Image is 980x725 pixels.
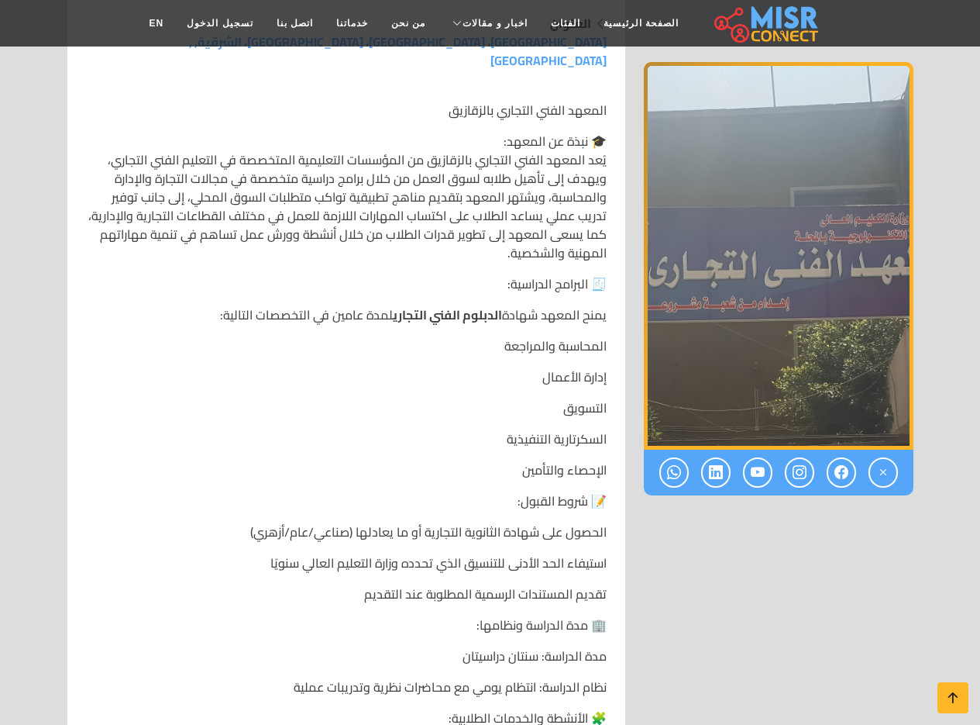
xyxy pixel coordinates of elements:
[86,616,607,634] p: 🏢 مدة الدراسة ونظامها:
[86,306,607,324] p: يمنح المعهد شهادة لمدة عامين في التخصصات التالية:
[86,647,607,665] p: مدة الدراسة: سنتان دراسيتان
[86,523,607,541] p: الحصول على شهادة الثانوية التجارية أو ما يعادلها (صناعي/عام/أزهري)
[539,9,592,38] a: الفئات
[644,62,913,450] img: المعهد الفني التجاري بالزقازيق
[86,274,607,293] p: 🧾 البرامج الدراسية:
[86,132,607,262] p: 🎓 نبذة عن المعهد: يُعد المعهد الفني التجاري بالزقازيق من المؤسسات التعليمية المتخصصة في التعليم ا...
[86,399,607,417] p: التسويق
[325,9,380,38] a: خدماتنا
[86,337,607,355] p: المحاسبة والمراجعة
[86,368,607,386] p: إدارة الأعمال
[189,30,607,72] a: [GEOGRAPHIC_DATA]، [GEOGRAPHIC_DATA]، [GEOGRAPHIC_DATA]، الشرقية, , [GEOGRAPHIC_DATA]
[86,492,607,510] p: 📝 شروط القبول:
[138,9,176,38] a: EN
[265,9,325,38] a: اتصل بنا
[437,9,539,38] a: اخبار و مقالات
[86,678,607,696] p: نظام الدراسة: انتظام يومي مع محاضرات نظرية وتدريبات عملية
[714,4,818,43] img: main.misr_connect
[592,9,690,38] a: الصفحة الرئيسية
[86,101,607,119] p: المعهد الفني التجاري بالزقازيق
[393,303,502,326] strong: الدبلوم الفني التجاري
[86,585,607,603] p: تقديم المستندات الرسمية المطلوبة عند التقديم
[644,62,913,450] div: 1 / 1
[86,554,607,572] p: استيفاء الحد الأدنى للتنسيق الذي تحدده وزارة التعليم العالي سنويًا
[380,9,437,38] a: من نحن
[86,461,607,479] p: الإحصاء والتأمين
[462,16,528,30] span: اخبار و مقالات
[86,430,607,448] p: السكرتارية التنفيذية
[175,9,264,38] a: تسجيل الدخول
